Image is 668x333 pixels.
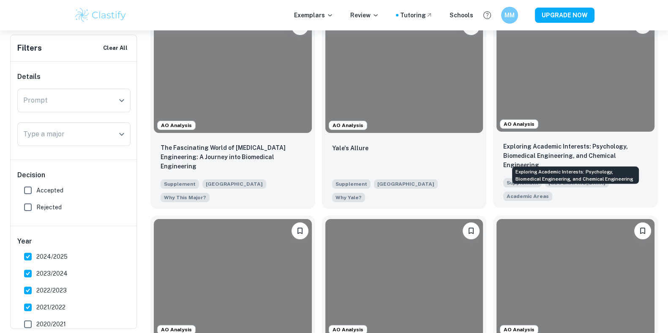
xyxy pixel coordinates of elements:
span: Why Yale? [335,194,362,201]
a: AO AnalysisBookmarkExploring Academic Interests: Psychology, Biomedical Engineering, and Chemical... [493,11,658,209]
button: Bookmark [463,222,480,239]
button: Help and Feedback [480,8,494,22]
a: AO AnalysisBookmarkThe Fascinating World of Heart Valve Engineering: A Journey into Biomedical En... [150,11,315,209]
img: Clastify logo [74,7,128,24]
span: 2021/2022 [36,303,65,312]
span: AO Analysis [500,120,538,128]
span: Tell us about a topic or idea that excites you and is related to one or more academic areas you s... [161,192,210,202]
button: Clear All [101,42,130,54]
div: Exploring Academic Interests: Psychology, Biomedical Engineering, and Chemical Engineering [512,167,639,184]
span: 2024/2025 [36,252,68,261]
span: Accepted [36,186,63,195]
p: The Fascinating World of Heart Valve Engineering: A Journey into Biomedical Engineering [161,143,305,171]
p: Yale's Allure [332,143,368,153]
button: UPGRADE NOW [535,8,594,23]
p: Exemplars [294,11,333,20]
h6: Details [17,72,131,82]
span: What is it about Yale that has led you to apply? [332,192,365,202]
span: Rejected [36,203,62,212]
h6: Decision [17,170,131,180]
span: Students at Yale have time to explore their academic interests before committing to one or more m... [503,191,552,201]
span: Why This Major? [164,194,206,201]
span: Supplement [161,179,199,189]
span: [GEOGRAPHIC_DATA] [202,179,266,189]
span: AO Analysis [329,122,367,129]
a: AO AnalysisBookmarkYale's AllureSupplement[GEOGRAPHIC_DATA]What is it about Yale that has led you... [322,11,487,209]
span: Supplement [332,179,371,189]
h6: MM [504,11,514,20]
span: Academic Areas [507,192,549,200]
button: Bookmark [292,222,308,239]
h6: Year [17,236,131,246]
span: 2023/2024 [36,269,68,278]
span: 2022/2023 [36,286,67,295]
h6: Filters [17,42,42,54]
span: [GEOGRAPHIC_DATA] [374,179,438,189]
button: Open [116,128,128,140]
span: 2020/2021 [36,319,66,329]
a: Schools [450,11,473,20]
span: AO Analysis [158,122,195,129]
span: Supplement [503,178,542,187]
p: Exploring Academic Interests: Psychology, Biomedical Engineering, and Chemical Engineering [503,142,648,170]
a: Tutoring [400,11,433,20]
button: MM [501,7,518,24]
button: Open [116,95,128,106]
button: Bookmark [634,222,651,239]
p: Review [350,11,379,20]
